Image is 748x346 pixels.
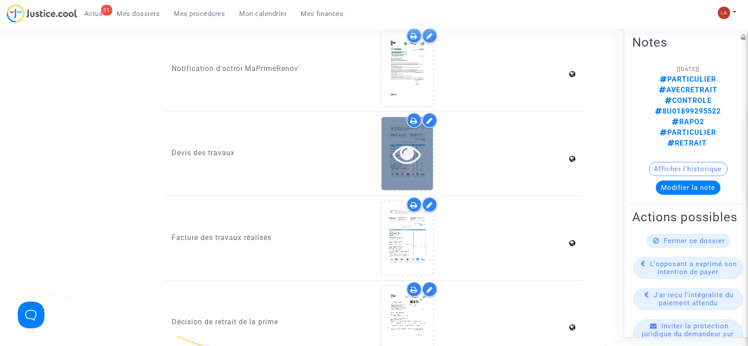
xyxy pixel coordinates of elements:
span: Mon calendrier [240,10,287,18]
span: PARTICULIER [660,128,717,137]
a: Mon calendrier [232,7,294,20]
span: Actus [84,10,103,18]
div: 51 [101,5,112,16]
span: J'ai reçu l'intégralité du paiement attendu [654,291,734,307]
span: Mes dossiers [117,10,160,18]
span: RAPO2 [672,118,705,126]
p: Facture des travaux réalisés [172,232,368,243]
img: jc-logo.svg [7,4,77,23]
iframe: Help Scout Beacon - Open [18,302,44,328]
img: 3f9b7d9779f7b0ffc2b90d026f0682a9 [718,7,730,19]
span: L'opposant a exprimé son intention de payer [650,260,737,276]
h2: Notes [632,35,744,50]
span: CONTROLE [665,96,712,105]
span: Mes finances [301,10,344,18]
a: Mes procédures [167,7,232,20]
button: Afficher l'historique [649,162,728,176]
span: [[DATE]] [677,66,699,72]
span: RETRAIT [667,139,707,147]
span: PARTICULIER [660,75,717,83]
a: Mes finances [294,7,351,20]
span: Mes procédures [174,10,225,18]
span: Fermer ce dossier [664,237,725,245]
span: AVECRETRAIT [659,86,717,94]
button: Modifier la note [656,181,720,195]
p: Notification d'octroi MaPrimeRenov' [172,63,368,74]
span: 8U01899295522 [655,107,721,115]
p: Devis des travaux [172,147,368,158]
a: Mes dossiers [110,7,167,20]
p: Décision de retrait de la prime [172,316,368,327]
a: 51Actus [77,7,110,20]
span: Inviter la protection juridique du demandeur sur le dossier [642,322,734,346]
h2: Actions possibles [632,209,744,225]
